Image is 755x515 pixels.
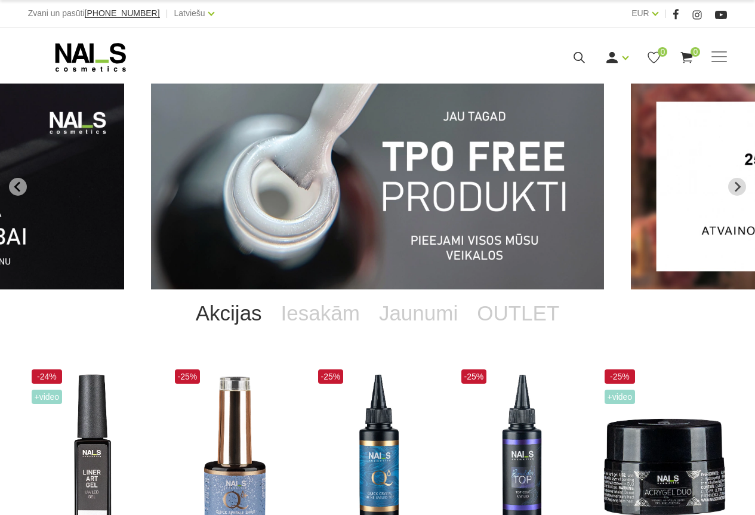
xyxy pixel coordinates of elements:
span: -25% [318,369,344,384]
span: -25% [461,369,487,384]
span: +Video [32,390,63,404]
span: 0 [658,47,667,57]
a: OUTLET [467,289,569,337]
span: -25% [175,369,201,384]
button: Go to last slide [9,178,27,196]
span: 0 [691,47,700,57]
span: [PHONE_NUMBER] [85,8,160,18]
a: 0 [679,50,694,65]
a: [PHONE_NUMBER] [85,9,160,18]
a: Iesakām [272,289,369,337]
a: EUR [631,6,649,20]
a: 0 [646,50,661,65]
span: +Video [605,390,636,404]
div: Zvani un pasūti [28,6,160,21]
span: | [664,6,667,21]
a: Akcijas [186,289,272,337]
span: -24% [32,369,63,384]
a: Latviešu [174,6,205,20]
li: 1 of 13 [151,84,604,289]
button: Next slide [728,178,746,196]
span: -25% [605,369,636,384]
span: | [166,6,168,21]
a: Jaunumi [369,289,467,337]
